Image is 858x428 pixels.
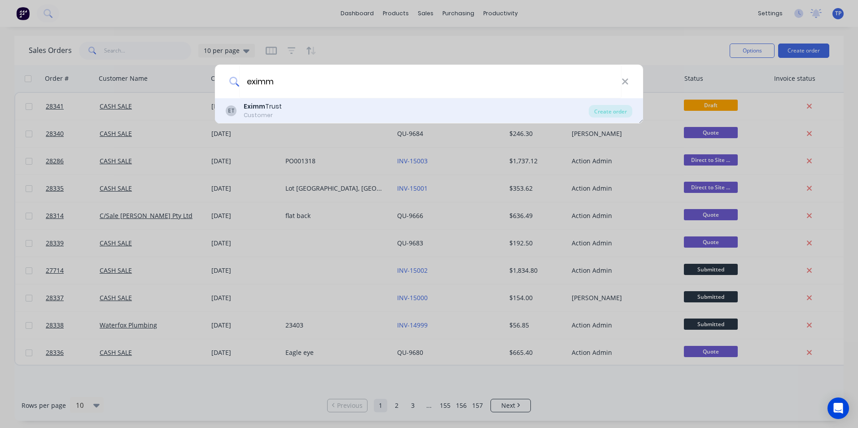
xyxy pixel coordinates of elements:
[226,105,236,116] div: ET
[239,65,622,98] input: Enter a customer name to create a new order...
[244,102,282,111] div: Trust
[589,105,632,118] div: Create order
[244,111,282,119] div: Customer
[244,102,265,111] b: Eximm
[827,397,849,419] div: Open Intercom Messenger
